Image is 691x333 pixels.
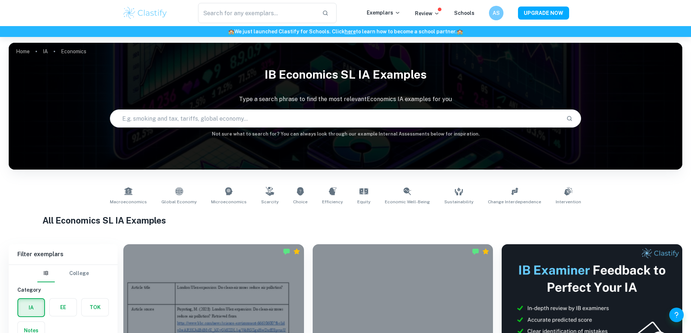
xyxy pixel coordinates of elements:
[17,286,109,294] h6: Category
[444,199,473,205] span: Sustainability
[37,265,55,282] button: IB
[293,199,308,205] span: Choice
[1,28,690,36] h6: We just launched Clastify for Schools. Click to learn how to become a school partner.
[110,199,147,205] span: Macroeconomics
[61,47,86,55] p: Economics
[122,6,168,20] img: Clastify logo
[563,112,576,125] button: Search
[161,199,197,205] span: Global Economy
[9,244,118,265] h6: Filter exemplars
[261,199,279,205] span: Scarcity
[18,299,44,316] button: IA
[357,199,370,205] span: Equity
[556,199,581,205] span: Intervention
[198,3,317,23] input: Search for any exemplars...
[16,46,30,57] a: Home
[211,199,247,205] span: Microeconomics
[457,29,463,34] span: 🏫
[492,9,500,17] h6: AS
[9,63,682,86] h1: IB Economics SL IA examples
[322,199,343,205] span: Efficiency
[9,130,682,138] h6: Not sure what to search for? You can always look through our example Internal Assessments below f...
[489,6,503,20] button: AS
[518,7,569,20] button: UPGRADE NOW
[367,9,400,17] p: Exemplars
[488,199,541,205] span: Change Interdependence
[43,46,48,57] a: IA
[283,248,290,255] img: Marked
[472,248,479,255] img: Marked
[228,29,234,34] span: 🏫
[9,95,682,104] p: Type a search phrase to find the most relevant Economics IA examples for you
[69,265,89,282] button: College
[385,199,430,205] span: Economic Well-Being
[345,29,356,34] a: here
[42,214,649,227] h1: All Economics SL IA Examples
[82,299,108,316] button: TOK
[669,308,684,322] button: Help and Feedback
[37,265,89,282] div: Filter type choice
[482,248,489,255] div: Premium
[110,108,561,129] input: E.g. smoking and tax, tariffs, global economy...
[293,248,300,255] div: Premium
[415,9,440,17] p: Review
[454,10,474,16] a: Schools
[50,299,77,316] button: EE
